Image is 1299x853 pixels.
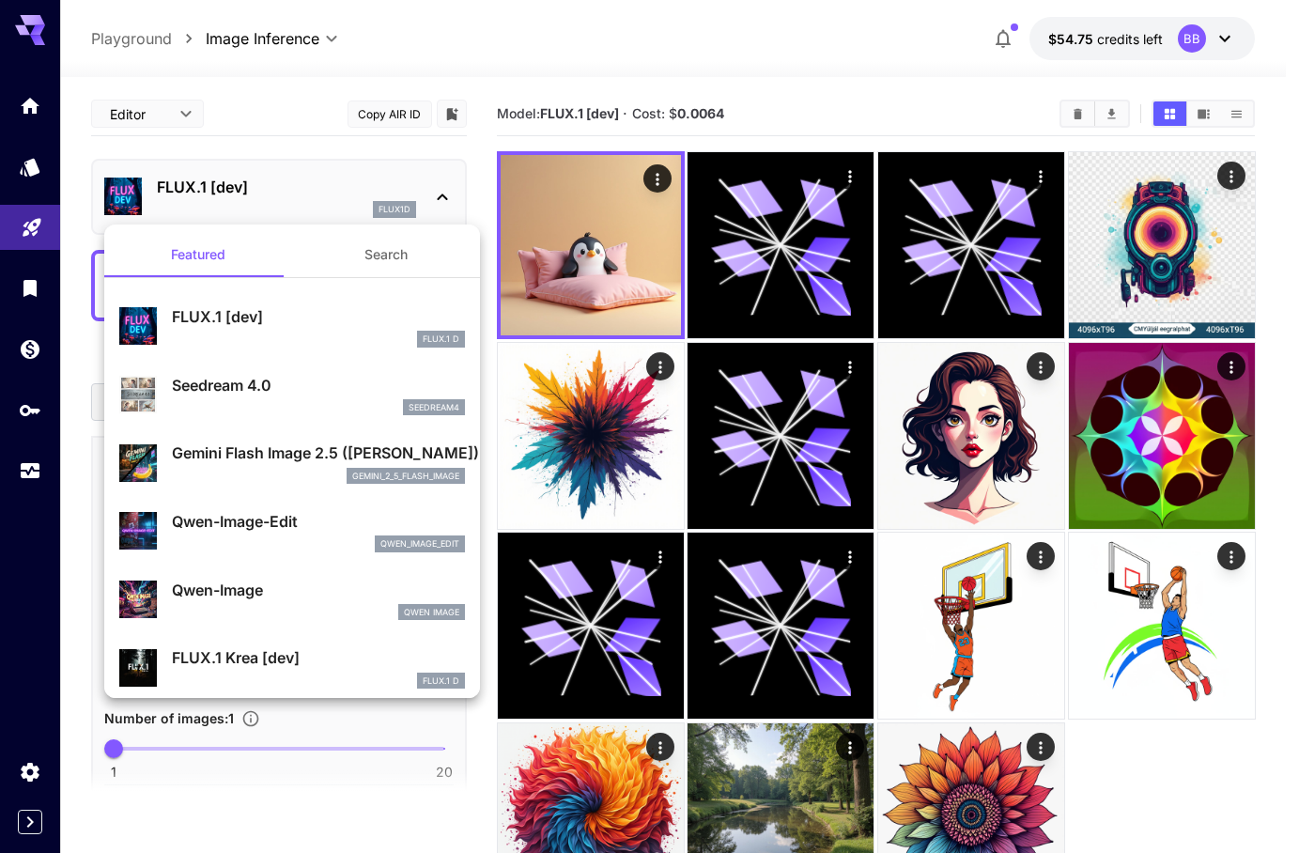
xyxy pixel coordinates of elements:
[172,442,465,464] p: Gemini Flash Image 2.5 ([PERSON_NAME])
[172,579,465,601] p: Qwen-Image
[352,470,459,483] p: gemini_2_5_flash_image
[292,232,480,277] button: Search
[119,571,465,628] div: Qwen-ImageQwen Image
[172,374,465,396] p: Seedream 4.0
[172,305,465,328] p: FLUX.1 [dev]
[119,366,465,424] div: Seedream 4.0seedream4
[380,537,459,551] p: qwen_image_edit
[119,639,465,696] div: FLUX.1 Krea [dev]FLUX.1 D
[404,606,459,619] p: Qwen Image
[119,434,465,491] div: Gemini Flash Image 2.5 ([PERSON_NAME])gemini_2_5_flash_image
[423,675,459,688] p: FLUX.1 D
[119,298,465,355] div: FLUX.1 [dev]FLUX.1 D
[172,646,465,669] p: FLUX.1 Krea [dev]
[172,510,465,533] p: Qwen-Image-Edit
[409,401,459,414] p: seedream4
[423,333,459,346] p: FLUX.1 D
[119,503,465,560] div: Qwen-Image-Editqwen_image_edit
[104,232,292,277] button: Featured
